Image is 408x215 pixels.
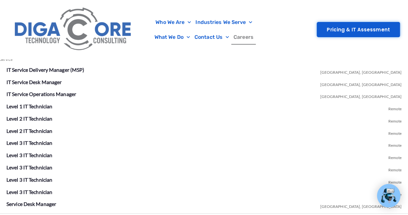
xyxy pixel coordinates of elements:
[6,91,76,97] a: IT Service Operations Manager
[6,189,52,195] a: Level 3 IT Technician
[139,15,269,45] nav: Menu
[6,79,62,85] a: IT Service Desk Manager
[388,102,402,114] span: Remote
[231,30,256,45] a: Careers
[11,3,135,56] img: Digacore Logo
[388,163,402,175] span: Remote
[192,30,231,45] a: Contact Us
[388,150,402,163] span: Remote
[152,30,192,45] a: What We Do
[317,22,400,37] a: Pricing & IT Assessment
[388,138,402,150] span: Remote
[6,152,52,158] a: Level 3 IT Technician
[320,89,402,102] span: [GEOGRAPHIC_DATA], [GEOGRAPHIC_DATA]
[327,27,390,32] span: Pricing & IT Assessment
[6,164,52,170] a: Level 3 IT Technician
[320,65,402,77] span: [GEOGRAPHIC_DATA], [GEOGRAPHIC_DATA]
[6,67,84,73] a: IT Service Delivery Manager (MSP)
[6,140,52,146] a: Level 3 IT Technician
[6,103,52,109] a: Level 1 IT Technician
[388,114,402,126] span: Remote
[388,175,402,187] span: Remote
[6,177,52,183] a: Level 3 IT Technician
[153,15,193,30] a: Who We Are
[6,201,56,207] a: Service Desk Manager
[320,199,402,211] span: [GEOGRAPHIC_DATA], [GEOGRAPHIC_DATA]
[6,115,52,122] a: Level 2 IT Technician
[6,128,52,134] a: Level 2 IT Technician
[193,15,254,30] a: Industries We Serve
[388,126,402,138] span: Remote
[320,77,402,90] span: [GEOGRAPHIC_DATA], [GEOGRAPHIC_DATA]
